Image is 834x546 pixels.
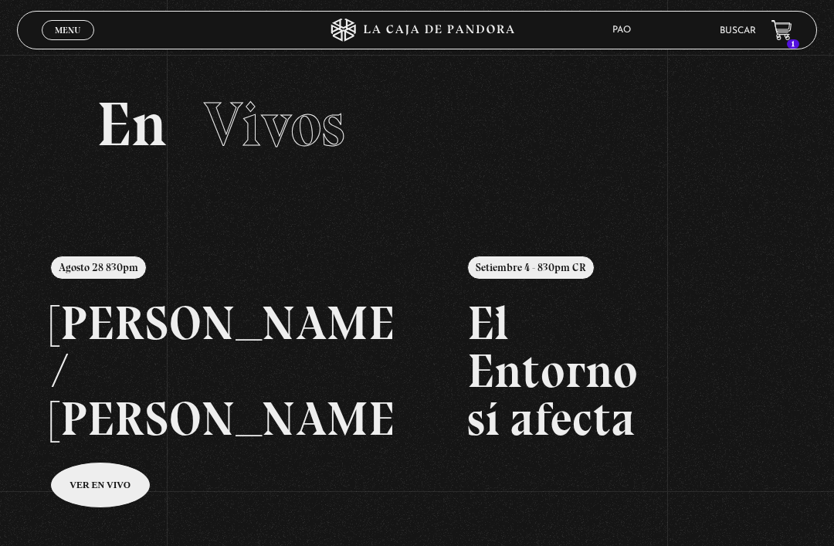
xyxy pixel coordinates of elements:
span: Cerrar [50,39,86,49]
span: Pao [605,25,646,35]
span: Vivos [204,87,345,161]
span: 1 [787,39,799,49]
a: 1 [771,20,792,41]
h2: En [97,93,737,155]
a: Buscar [720,26,756,36]
span: Menu [55,25,80,35]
